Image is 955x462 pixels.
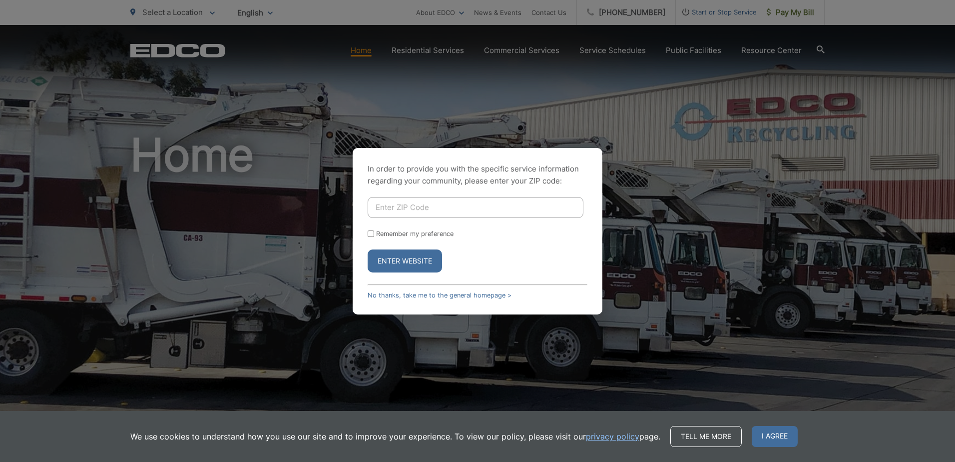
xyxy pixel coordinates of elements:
p: We use cookies to understand how you use our site and to improve your experience. To view our pol... [130,430,660,442]
a: privacy policy [586,430,639,442]
input: Enter ZIP Code [368,197,583,218]
a: No thanks, take me to the general homepage > [368,291,511,299]
span: I agree [752,426,798,447]
a: Tell me more [670,426,742,447]
label: Remember my preference [376,230,454,237]
button: Enter Website [368,249,442,272]
p: In order to provide you with the specific service information regarding your community, please en... [368,163,587,187]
